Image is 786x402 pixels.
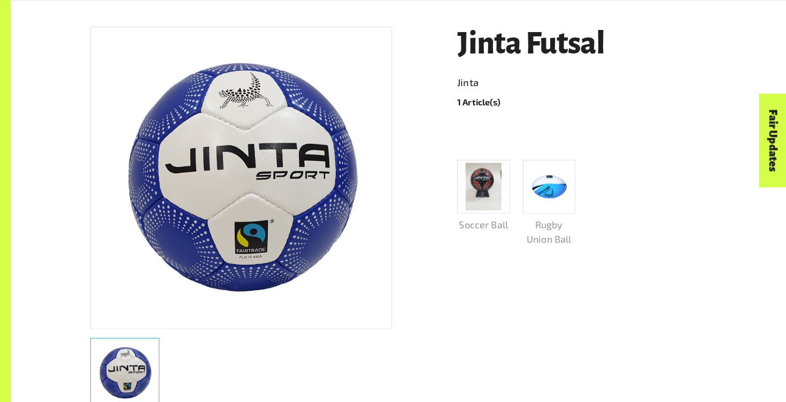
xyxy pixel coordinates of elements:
a: Soccer Ball [457,160,510,231]
p: Rugby Union Ball [523,218,576,246]
h1: Jinta Futsal [457,27,706,60]
a: Rugby Union Ball [523,160,576,246]
p: 1 Article(s) [457,96,706,109]
a: Jinta [457,74,706,91]
p: Soccer Ball [457,218,510,232]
